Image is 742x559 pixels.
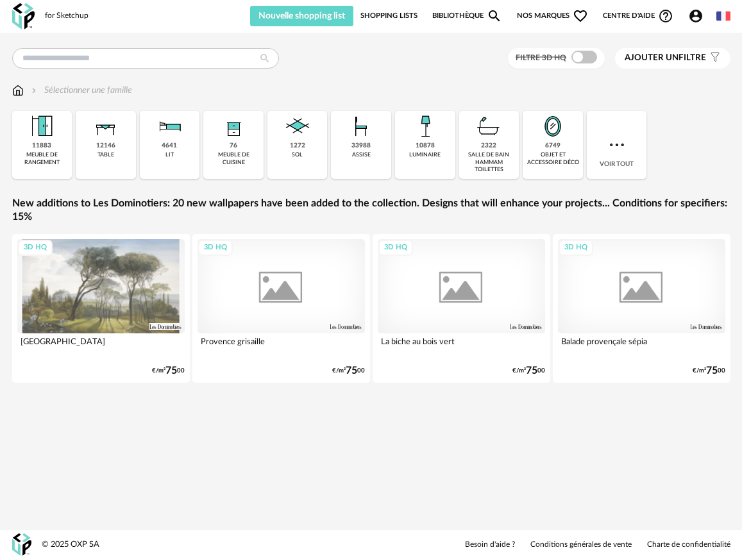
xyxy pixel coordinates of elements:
[487,8,502,24] span: Magnify icon
[688,8,709,24] span: Account Circle icon
[165,367,177,375] span: 75
[587,111,647,179] div: Voir tout
[409,151,441,158] div: luminaire
[258,12,345,21] span: Nouvelle shopping list
[465,540,515,550] a: Besoin d'aide ?
[688,8,704,24] span: Account Circle icon
[207,151,260,166] div: meuble de cuisine
[658,8,673,24] span: Help Circle Outline icon
[152,367,185,375] div: €/m² 00
[154,111,185,142] img: Literie.png
[527,151,579,166] div: objet et accessoire déco
[559,240,593,256] div: 3D HQ
[218,111,249,142] img: Rangement.png
[26,111,57,142] img: Meuble%20de%20rangement.png
[603,8,674,24] span: Centre d'aideHelp Circle Outline icon
[12,197,730,224] a: New additions to Les Dominotiers: 20 new wallpapers have been added to the collection. Designs th...
[290,142,305,150] div: 1272
[625,53,679,62] span: Ajouter un
[517,6,589,26] span: Nos marques
[17,333,185,359] div: [GEOGRAPHIC_DATA]
[607,135,627,155] img: more.7b13dc1.svg
[647,540,730,550] a: Charte de confidentialité
[45,11,89,21] div: for Sketchup
[12,3,35,29] img: OXP
[352,151,371,158] div: assise
[230,142,237,150] div: 76
[553,234,730,383] a: 3D HQ Balade provençale sépia €/m²7500
[29,84,39,97] img: svg+xml;base64,PHN2ZyB3aWR0aD0iMTYiIGhlaWdodD0iMTYiIHZpZXdCb3g9IjAgMCAxNiAxNiIgZmlsbD0ibm9uZSIgeG...
[530,540,632,550] a: Conditions générales de vente
[32,142,51,150] div: 11883
[250,6,354,26] button: Nouvelle shopping list
[18,240,53,256] div: 3D HQ
[292,151,303,158] div: sol
[373,234,550,383] a: 3D HQ La biche au bois vert €/m²7500
[346,111,376,142] img: Assise.png
[90,111,121,142] img: Table.png
[410,111,441,142] img: Luminaire.png
[12,84,24,97] img: svg+xml;base64,PHN2ZyB3aWR0aD0iMTYiIGhlaWdodD0iMTciIHZpZXdCb3g9IjAgMCAxNiAxNyIgZmlsbD0ibm9uZSIgeG...
[165,151,174,158] div: lit
[706,53,721,63] span: Filter icon
[29,84,132,97] div: Sélectionner une famille
[545,142,561,150] div: 6749
[97,151,114,158] div: table
[512,367,545,375] div: €/m² 00
[416,142,435,150] div: 10878
[481,142,496,150] div: 2322
[96,142,115,150] div: 12146
[192,234,370,383] a: 3D HQ Provence grisaille €/m²7500
[526,367,537,375] span: 75
[516,54,566,62] span: Filtre 3D HQ
[615,48,730,69] button: Ajouter unfiltre Filter icon
[716,9,730,23] img: fr
[625,53,706,63] span: filtre
[198,333,365,359] div: Provence grisaille
[42,539,99,550] div: © 2025 OXP SA
[346,367,357,375] span: 75
[16,151,69,166] div: meuble de rangement
[573,8,588,24] span: Heart Outline icon
[693,367,725,375] div: €/m² 00
[537,111,568,142] img: Miroir.png
[332,367,365,375] div: €/m² 00
[463,151,516,173] div: salle de bain hammam toilettes
[12,234,190,383] a: 3D HQ [GEOGRAPHIC_DATA] €/m²7500
[706,367,718,375] span: 75
[12,533,31,556] img: OXP
[162,142,177,150] div: 4641
[378,333,545,359] div: La biche au bois vert
[360,6,417,26] a: Shopping Lists
[378,240,413,256] div: 3D HQ
[473,111,504,142] img: Salle%20de%20bain.png
[282,111,313,142] img: Sol.png
[558,333,725,359] div: Balade provençale sépia
[198,240,233,256] div: 3D HQ
[432,6,503,26] a: BibliothèqueMagnify icon
[351,142,371,150] div: 33988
